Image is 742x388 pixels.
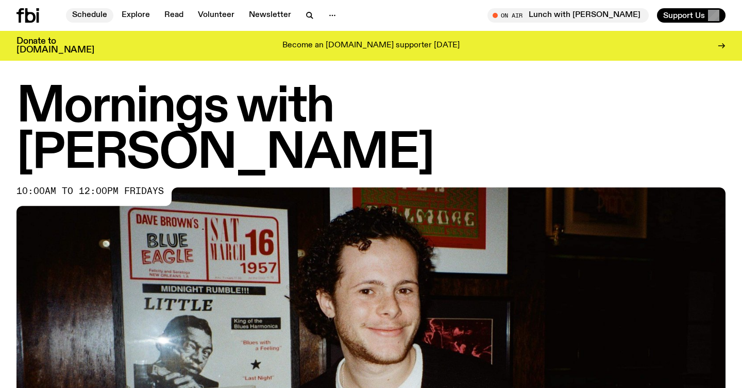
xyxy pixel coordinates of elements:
[192,8,241,23] a: Volunteer
[243,8,297,23] a: Newsletter
[487,8,649,23] button: On AirLunch with [PERSON_NAME]
[16,84,726,177] h1: Mornings with [PERSON_NAME]
[282,41,460,50] p: Become an [DOMAIN_NAME] supporter [DATE]
[16,37,94,55] h3: Donate to [DOMAIN_NAME]
[16,187,164,196] span: 10:00am to 12:00pm fridays
[115,8,156,23] a: Explore
[158,8,190,23] a: Read
[657,8,726,23] button: Support Us
[66,8,113,23] a: Schedule
[663,11,705,20] span: Support Us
